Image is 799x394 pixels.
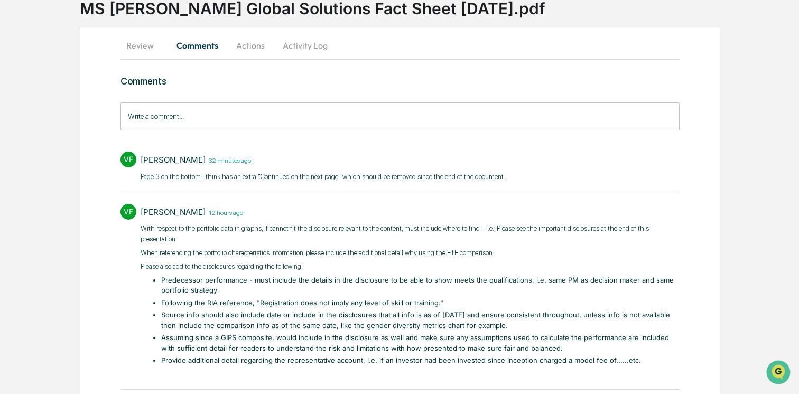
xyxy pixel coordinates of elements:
[141,155,206,165] div: [PERSON_NAME]
[206,208,243,217] time: Monday, August 25, 2025 at 10:05:43 PM
[141,223,680,244] p: With respect to the portfolio data in graphs, if cannot fit the disclosure relevant to the conten...
[141,369,680,380] p: ​
[120,33,680,58] div: secondary tabs example
[27,48,174,59] input: Clear
[206,155,251,164] time: Tuesday, August 26, 2025 at 10:00:32 AM
[120,76,680,87] h3: Comments
[141,172,505,182] p: Page 3 on the bottom I think has an extra "Continued on the next page" which should be removed si...
[141,248,680,258] p: When referencing the portfolio characteristics information, please include the additional detail ...
[120,204,136,220] div: VF
[161,275,680,296] li: Predecessor performance - must include the details in the disclosure to be able to show meets the...
[21,133,68,144] span: Preclearance
[161,333,680,353] li: Assuming since a GIPS composite, would include in the disclosure as well and make sure any assump...
[6,149,71,168] a: 🔎Data Lookup
[161,298,680,308] li: Following the RIA reference, "Registration does not imply any level of skill or training."
[141,207,206,217] div: [PERSON_NAME]
[11,22,192,39] p: How can we help?
[168,33,227,58] button: Comments
[72,129,135,148] a: 🗄️Attestations
[77,134,85,143] div: 🗄️
[274,33,336,58] button: Activity Log
[161,310,680,331] li: Source info should also include date or include in the disclosures that all info is as of [DATE] ...
[11,81,30,100] img: 1746055101610-c473b297-6a78-478c-a979-82029cc54cd1
[105,179,128,187] span: Pylon
[180,84,192,97] button: Start new chat
[36,91,134,100] div: We're available if you need us!
[120,152,136,167] div: VF
[6,129,72,148] a: 🖐️Preclearance
[11,154,19,163] div: 🔎
[11,134,19,143] div: 🖐️
[227,33,274,58] button: Actions
[36,81,173,91] div: Start new chat
[120,33,168,58] button: Review
[161,355,680,366] li: Provide additional detail regarding the representative account, i.e. if an investor had been inve...
[21,153,67,164] span: Data Lookup
[87,133,131,144] span: Attestations
[75,179,128,187] a: Powered byPylon
[765,359,794,388] iframe: Open customer support
[141,261,680,272] p: Please also add to the disclosures regarding the following:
